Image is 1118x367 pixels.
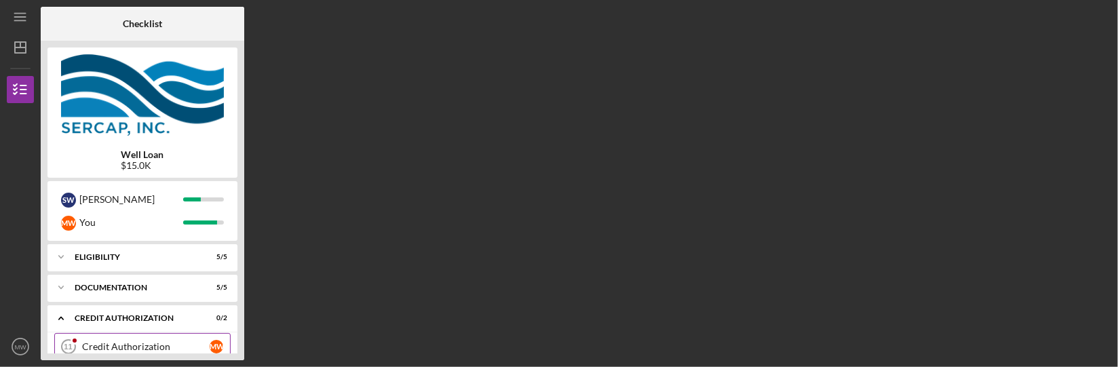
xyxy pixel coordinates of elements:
[61,193,76,208] div: S W
[64,343,72,351] tspan: 11
[203,284,227,292] div: 5 / 5
[121,160,164,171] div: $15.0K
[47,54,237,136] img: Product logo
[75,284,193,292] div: Documentation
[75,253,193,261] div: Eligibility
[7,333,34,360] button: MW
[61,216,76,231] div: M W
[210,340,223,353] div: M W
[54,333,231,360] a: 11Credit AuthorizationMW
[123,18,162,29] b: Checklist
[82,341,210,352] div: Credit Authorization
[79,188,183,211] div: [PERSON_NAME]
[14,343,26,351] text: MW
[79,211,183,234] div: You
[203,314,227,322] div: 0 / 2
[203,253,227,261] div: 5 / 5
[75,314,193,322] div: CREDIT AUTHORIZATION
[121,149,164,160] b: Well Loan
